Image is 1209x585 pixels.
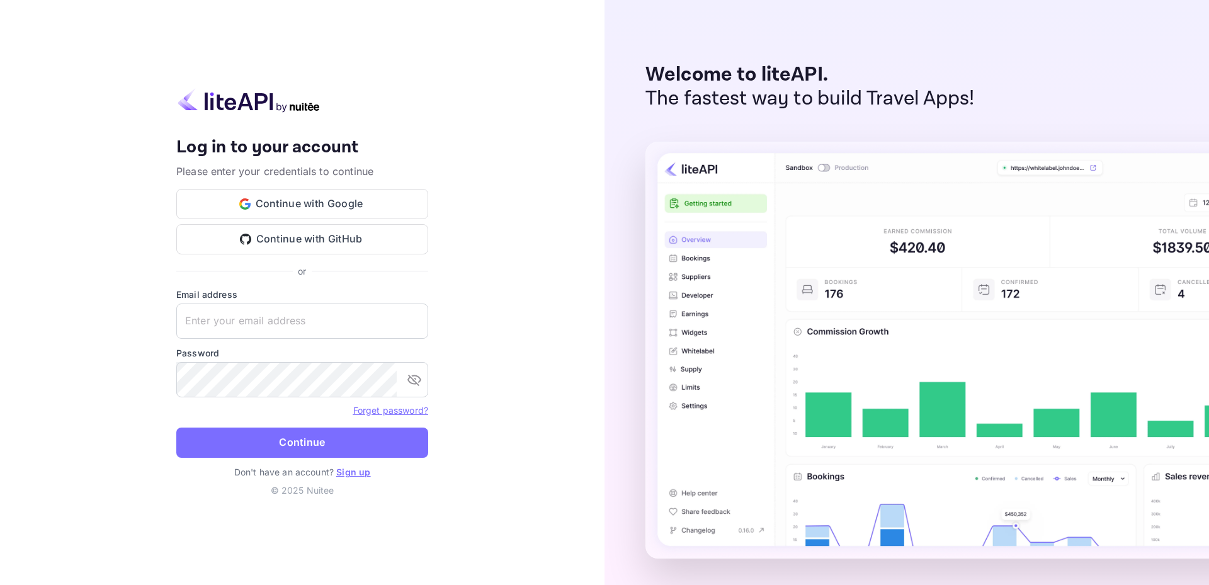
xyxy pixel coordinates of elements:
[176,304,428,339] input: Enter your email address
[176,484,428,497] p: © 2025 Nuitee
[176,288,428,301] label: Email address
[402,367,427,392] button: toggle password visibility
[298,264,306,278] p: or
[176,224,428,254] button: Continue with GitHub
[176,164,428,179] p: Please enter your credentials to continue
[336,467,370,477] a: Sign up
[176,465,428,479] p: Don't have an account?
[176,88,321,113] img: liteapi
[353,404,428,416] a: Forget password?
[176,137,428,159] h4: Log in to your account
[176,189,428,219] button: Continue with Google
[176,428,428,458] button: Continue
[645,63,975,87] p: Welcome to liteAPI.
[353,405,428,416] a: Forget password?
[645,87,975,111] p: The fastest way to build Travel Apps!
[176,346,428,360] label: Password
